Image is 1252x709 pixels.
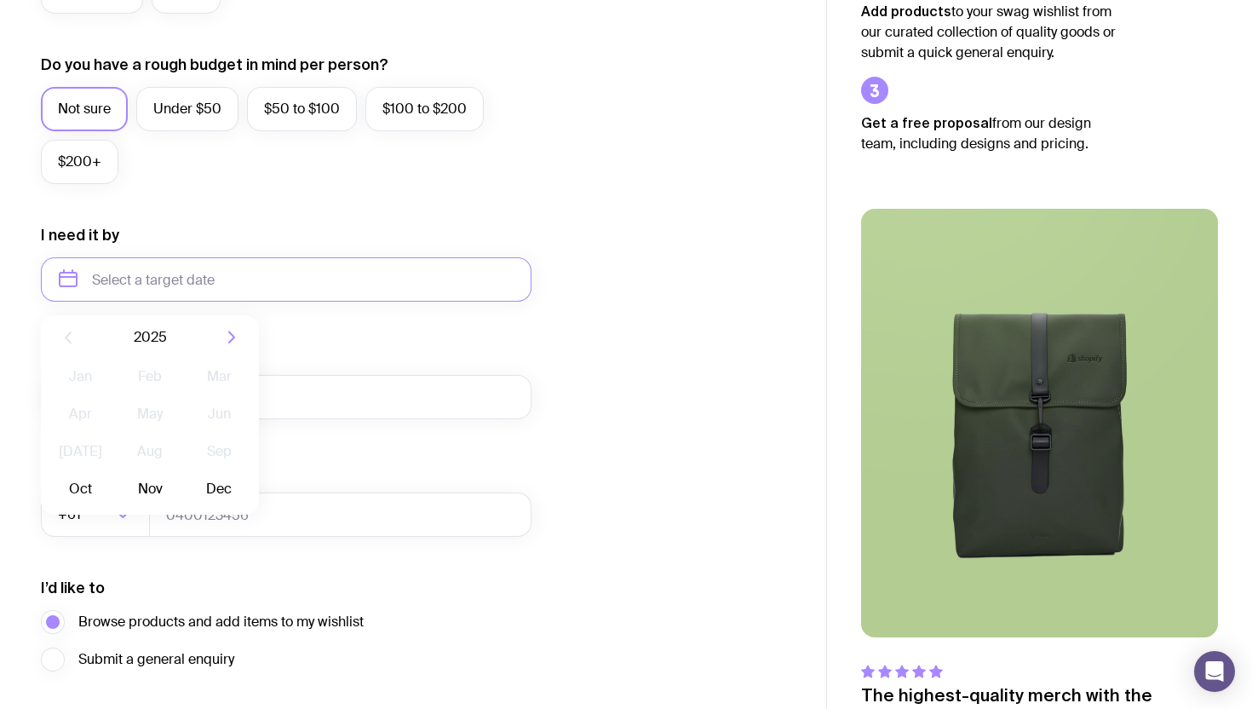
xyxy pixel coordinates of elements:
[58,493,84,537] span: +61
[41,87,128,131] label: Not sure
[118,472,181,506] button: Nov
[861,3,951,19] strong: Add products
[49,435,112,469] button: [DATE]
[134,327,167,348] span: 2025
[365,87,484,131] label: $100 to $200
[118,397,181,431] button: May
[49,397,112,431] button: Apr
[78,649,234,670] span: Submit a general enquiry
[247,87,357,131] label: $50 to $100
[49,472,112,506] button: Oct
[41,493,150,537] div: Search for option
[41,225,119,245] label: I need it by
[149,493,531,537] input: 0400123456
[41,375,531,419] input: you@email.com
[1194,651,1235,692] div: Open Intercom Messenger
[49,360,112,394] button: Jan
[188,472,250,506] button: Dec
[118,435,181,469] button: Aug
[41,257,531,302] input: Select a target date
[861,112,1117,154] p: from our design team, including designs and pricing.
[41,140,118,184] label: $200+
[41,578,105,598] label: I’d like to
[188,397,250,431] button: Jun
[861,1,1117,63] p: to your swag wishlist from our curated collection of quality goods or submit a quick general enqu...
[78,612,364,632] span: Browse products and add items to my wishlist
[861,115,992,130] strong: Get a free proposal
[41,55,388,75] label: Do you have a rough budget in mind per person?
[118,360,181,394] button: Feb
[136,87,238,131] label: Under $50
[188,435,250,469] button: Sep
[84,493,111,537] input: Search for option
[188,360,250,394] button: Mar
